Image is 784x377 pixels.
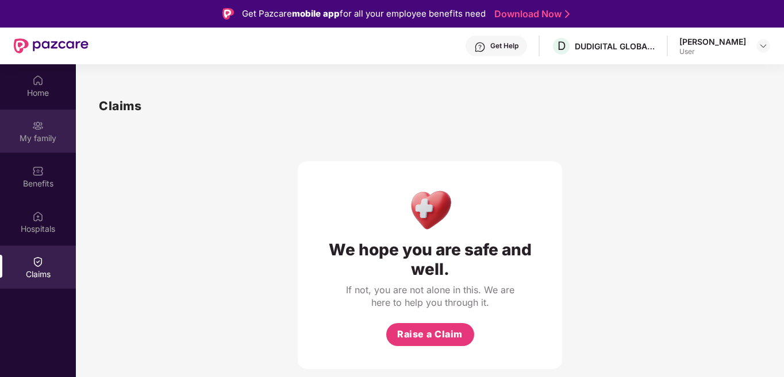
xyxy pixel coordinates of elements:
[474,41,486,53] img: svg+xml;base64,PHN2ZyBpZD0iSGVscC0zMngzMiIgeG1sbnM9Imh0dHA6Ly93d3cudzMub3JnLzIwMDAvc3ZnIiB3aWR0aD...
[32,256,44,267] img: svg+xml;base64,PHN2ZyBpZD0iQ2xhaW0iIHhtbG5zPSJodHRwOi8vd3d3LnczLm9yZy8yMDAwL3N2ZyIgd2lkdGg9IjIwIi...
[558,39,566,53] span: D
[321,240,539,279] div: We hope you are safe and well.
[679,47,746,56] div: User
[759,41,768,50] img: svg+xml;base64,PHN2ZyBpZD0iRHJvcGRvd24tMzJ4MzIiIHhtbG5zPSJodHRwOi8vd3d3LnczLm9yZy8yMDAwL3N2ZyIgd2...
[222,8,234,20] img: Logo
[14,38,89,53] img: New Pazcare Logo
[32,75,44,86] img: svg+xml;base64,PHN2ZyBpZD0iSG9tZSIgeG1sbnM9Imh0dHA6Ly93d3cudzMub3JnLzIwMDAvc3ZnIiB3aWR0aD0iMjAiIG...
[397,327,463,341] span: Raise a Claim
[494,8,566,20] a: Download Now
[344,283,516,309] div: If not, you are not alone in this. We are here to help you through it.
[32,120,44,131] img: svg+xml;base64,PHN2ZyB3aWR0aD0iMjAiIGhlaWdodD0iMjAiIHZpZXdCb3g9IjAgMCAyMCAyMCIgZmlsbD0ibm9uZSIgeG...
[405,184,455,234] img: Health Care
[490,41,518,50] div: Get Help
[679,36,746,47] div: [PERSON_NAME]
[386,323,474,346] button: Raise a Claim
[575,41,655,52] div: DUDIGITAL GLOBAL LIMITED
[242,7,486,21] div: Get Pazcare for all your employee benefits need
[32,211,44,222] img: svg+xml;base64,PHN2ZyBpZD0iSG9zcGl0YWxzIiB4bWxucz0iaHR0cDovL3d3dy53My5vcmcvMjAwMC9zdmciIHdpZHRoPS...
[292,8,340,19] strong: mobile app
[32,165,44,177] img: svg+xml;base64,PHN2ZyBpZD0iQmVuZWZpdHMiIHhtbG5zPSJodHRwOi8vd3d3LnczLm9yZy8yMDAwL3N2ZyIgd2lkdGg9Ij...
[565,8,570,20] img: Stroke
[99,96,141,115] h1: Claims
